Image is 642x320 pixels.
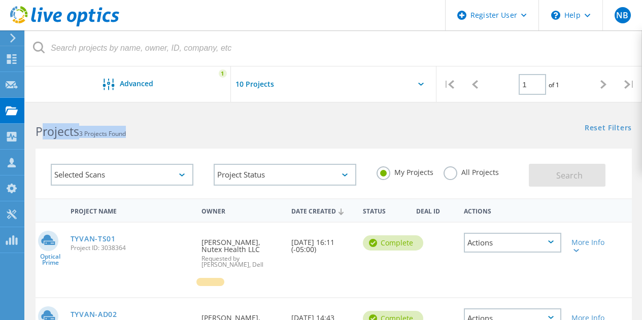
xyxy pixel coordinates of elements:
span: NB [616,11,628,19]
a: TYVAN-AD02 [71,311,117,318]
div: Project Status [214,164,356,186]
div: More Info [571,239,609,253]
div: Project Name [65,201,197,220]
label: My Projects [377,166,433,176]
div: Complete [363,235,423,251]
span: Search [556,170,583,181]
div: Actions [459,201,566,220]
div: Status [358,201,412,220]
button: Search [529,164,605,187]
div: | [436,66,462,102]
label: All Projects [444,166,499,176]
div: Actions [464,233,561,253]
div: | [616,66,642,102]
span: of 1 [549,81,559,89]
a: Live Optics Dashboard [10,21,119,28]
div: Date Created [286,201,358,220]
a: Reset Filters [585,124,632,133]
svg: \n [551,11,560,20]
div: [DATE] 16:11 (-05:00) [286,223,358,263]
div: Selected Scans [51,164,193,186]
span: Project ID: 3038364 [71,245,192,251]
span: Optical Prime [36,254,65,266]
div: Owner [196,201,286,220]
a: TYVAN-TS01 [71,235,116,242]
div: [PERSON_NAME], Nutex Health LLC [196,223,286,278]
span: Advanced [120,80,153,87]
div: Deal Id [411,201,459,220]
span: 3 Projects Found [79,129,126,138]
b: Projects [36,123,79,139]
span: Requested by [PERSON_NAME], Dell [201,256,281,268]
